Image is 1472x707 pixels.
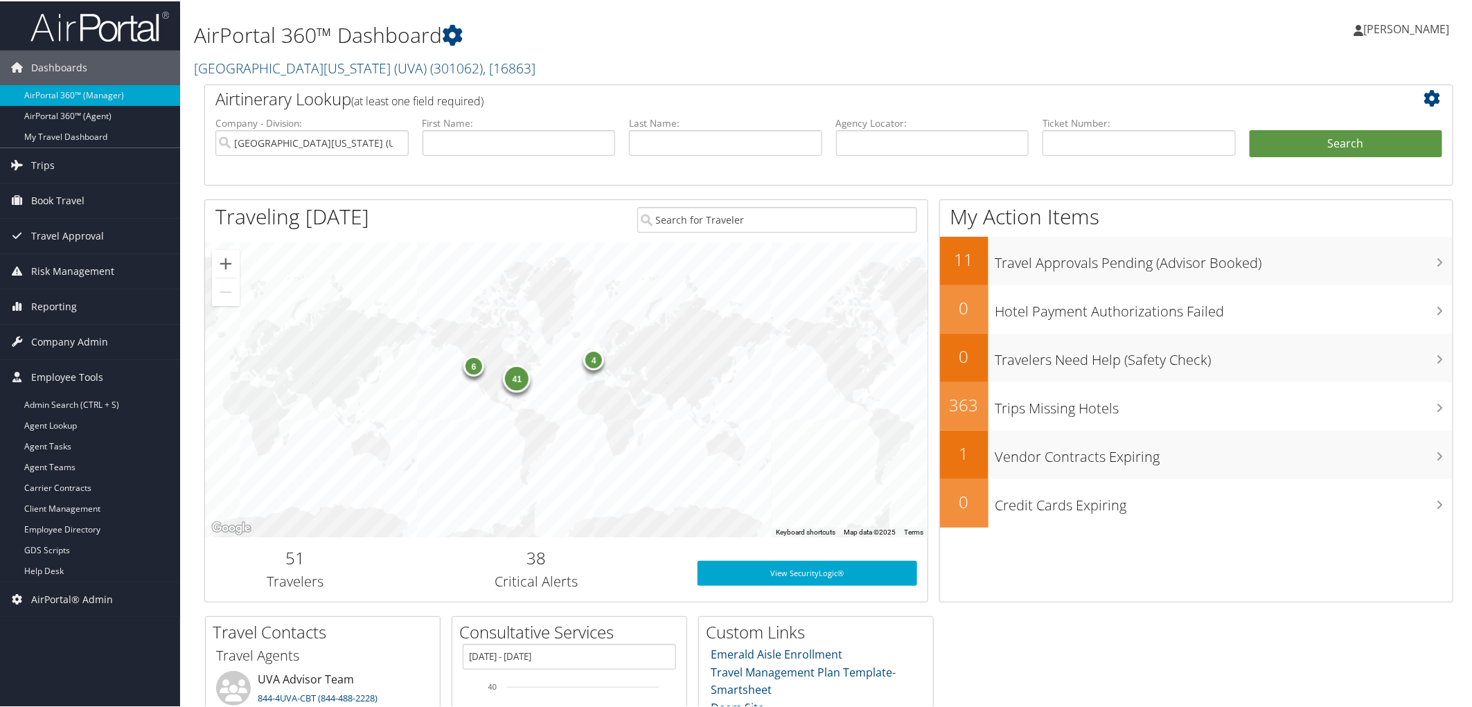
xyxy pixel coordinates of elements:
[215,86,1338,109] h2: Airtinerary Lookup
[940,247,988,270] h2: 11
[209,518,254,536] img: Google
[213,619,440,643] h2: Travel Contacts
[1250,129,1443,156] button: Search
[258,690,378,703] a: 844-4UVA-CBT (844-488-2228)
[31,323,108,358] span: Company Admin
[209,518,254,536] a: Open this area in Google Maps (opens a new window)
[940,201,1453,230] h1: My Action Items
[711,645,843,661] a: Emerald Aisle Enrollment
[396,571,677,590] h3: Critical Alerts
[844,527,896,535] span: Map data ©2025
[463,355,484,375] div: 6
[995,245,1453,271] h3: Travel Approvals Pending (Advisor Booked)
[995,342,1453,368] h3: Travelers Need Help (Safety Check)
[940,235,1453,284] a: 11Travel Approvals Pending (Advisor Booked)
[194,57,535,76] a: [GEOGRAPHIC_DATA][US_STATE] (UVA)
[31,581,113,616] span: AirPortal® Admin
[396,545,677,569] h2: 38
[215,201,369,230] h1: Traveling [DATE]
[31,182,85,217] span: Book Travel
[212,249,240,276] button: Zoom in
[940,392,988,415] h2: 363
[31,217,104,252] span: Travel Approval
[430,57,483,76] span: ( 301062 )
[30,9,169,42] img: airportal-logo.png
[940,284,1453,332] a: 0Hotel Payment Authorizations Failed
[215,571,375,590] h3: Travelers
[940,440,988,464] h2: 1
[483,57,535,76] span: , [ 16863 ]
[212,277,240,305] button: Zoom out
[940,429,1453,478] a: 1Vendor Contracts Expiring
[351,92,484,107] span: (at least one field required)
[583,348,604,369] div: 4
[629,115,822,129] label: Last Name:
[31,253,114,287] span: Risk Management
[706,619,933,643] h2: Custom Links
[776,526,835,536] button: Keyboard shortcuts
[194,19,1040,48] h1: AirPortal 360™ Dashboard
[459,619,686,643] h2: Consultative Services
[31,147,55,181] span: Trips
[1043,115,1236,129] label: Ticket Number:
[711,663,896,697] a: Travel Management Plan Template- Smartsheet
[1354,7,1464,48] a: [PERSON_NAME]
[488,681,497,690] tspan: 40
[940,343,988,367] h2: 0
[215,545,375,569] h2: 51
[904,527,923,535] a: Terms (opens in new tab)
[698,560,918,584] a: View SecurityLogic®
[836,115,1029,129] label: Agency Locator:
[995,294,1453,320] h3: Hotel Payment Authorizations Failed
[215,115,409,129] label: Company - Division:
[940,489,988,512] h2: 0
[637,206,918,231] input: Search for Traveler
[940,332,1453,381] a: 0Travelers Need Help (Safety Check)
[995,439,1453,465] h3: Vendor Contracts Expiring
[216,645,429,664] h3: Travel Agents
[503,364,531,391] div: 41
[31,288,77,323] span: Reporting
[423,115,616,129] label: First Name:
[1364,20,1450,35] span: [PERSON_NAME]
[940,381,1453,429] a: 363Trips Missing Hotels
[31,359,103,393] span: Employee Tools
[31,49,87,84] span: Dashboards
[940,295,988,319] h2: 0
[995,487,1453,514] h3: Credit Cards Expiring
[995,391,1453,417] h3: Trips Missing Hotels
[940,478,1453,526] a: 0Credit Cards Expiring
